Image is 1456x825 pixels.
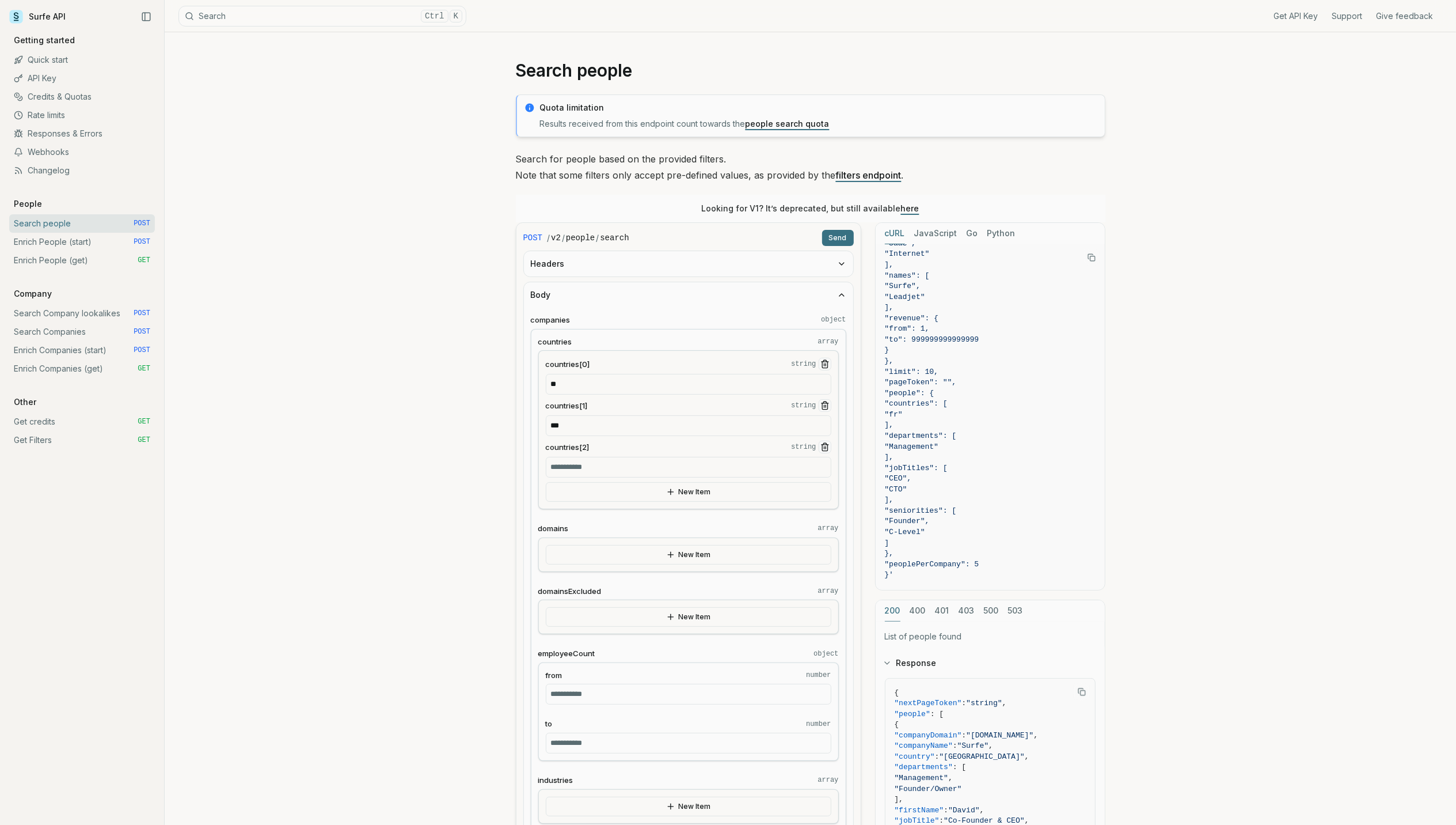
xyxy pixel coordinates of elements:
a: Enrich Companies (get) GET [9,359,155,378]
a: Enrich People (start) POST [9,233,155,251]
span: "Surfe" [957,741,989,750]
code: object [813,649,838,659]
button: Remove Item [819,358,831,370]
p: Quota limitation [540,102,1098,113]
span: "countries": [ [885,399,948,408]
button: Remove Item [819,441,831,453]
span: countries [538,336,572,347]
code: array [818,337,838,346]
span: employeeCount [538,648,595,659]
button: Send [822,230,854,246]
span: "[GEOGRAPHIC_DATA]" [940,752,1025,761]
span: POST [134,327,150,336]
p: Looking for V1? It’s deprecated, but still available [702,203,919,214]
span: "to": 999999999999999 [885,335,979,344]
a: Get Filters GET [9,431,155,449]
span: : [944,806,948,815]
kbd: K [450,10,462,22]
span: : [962,699,967,707]
p: Company [9,288,56,300]
a: Enrich Companies (start) POST [9,341,155,359]
span: "revenue": { [885,314,939,323]
span: }, [885,549,894,558]
span: { [895,720,899,729]
span: "David" [948,806,980,815]
span: "names": [ [885,271,930,280]
button: Copy Text [1073,683,1090,701]
button: New Item [546,607,831,627]
span: / [596,232,599,244]
button: Headers [524,251,853,277]
span: GET [138,256,150,265]
span: GET [138,436,150,445]
a: Search Company lookalikes POST [9,304,155,323]
span: to [546,718,553,729]
span: "fr" [885,410,903,419]
code: array [818,524,838,533]
span: , [989,741,993,750]
a: Give feedback [1376,10,1433,22]
a: Responses & Errors [9,124,155,143]
button: Python [987,223,1016,244]
span: from [546,670,562,681]
span: "seniorities": [ [885,506,957,515]
a: Credits & Quotas [9,88,155,106]
span: , [1033,731,1038,740]
a: Search Companies POST [9,323,155,341]
a: Enrich People (get) GET [9,251,155,270]
a: Rate limits [9,106,155,124]
span: ], [885,495,894,504]
span: ], [885,303,894,312]
span: "Co-Founder & CEO" [944,816,1024,825]
code: people [566,232,595,244]
span: GET [138,417,150,426]
a: Quick start [9,51,155,69]
span: "string" [966,699,1002,707]
code: array [818,586,838,596]
span: "from": 1, [885,324,930,333]
button: Body [524,282,853,308]
p: Search for people based on the provided filters. Note that some filters only accept pre-defined v... [516,151,1105,183]
span: "country" [895,752,935,761]
button: New Item [546,482,831,502]
button: Response [876,648,1105,678]
span: ], [895,795,904,804]
span: , [1025,752,1029,761]
a: Get API Key [1273,10,1318,22]
code: string [791,401,816,410]
span: countries[1] [546,400,588,411]
span: countries[2] [546,442,590,453]
span: : [935,752,940,761]
span: , [1025,816,1029,825]
a: Support [1332,10,1362,22]
code: object [821,315,846,324]
p: Results received from this endpoint count towards the [540,118,1098,130]
span: domains [538,523,569,534]
span: "Founder/Owner" [895,785,962,793]
span: POST [134,237,150,247]
span: industries [538,775,573,786]
span: "Surfe", [885,282,921,290]
span: "Leadjet" [885,293,925,301]
span: : [ [953,763,966,771]
p: People [9,198,47,210]
span: GET [138,364,150,373]
span: }, [885,357,894,365]
span: }' [885,570,894,579]
span: countries[0] [546,359,590,370]
a: Webhooks [9,143,155,161]
span: { [895,688,899,697]
p: List of people found [885,631,1096,642]
kbd: Ctrl [421,10,448,22]
p: Other [9,396,41,408]
button: New Item [546,797,831,816]
span: "Management" [885,442,939,451]
span: : [962,731,967,740]
button: cURL [885,223,905,244]
span: "SaaS", [885,239,917,248]
span: "jobTitles": [ [885,464,948,472]
button: JavaScript [914,223,957,244]
span: , [1002,699,1007,707]
button: 500 [984,600,999,622]
code: number [806,720,831,729]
